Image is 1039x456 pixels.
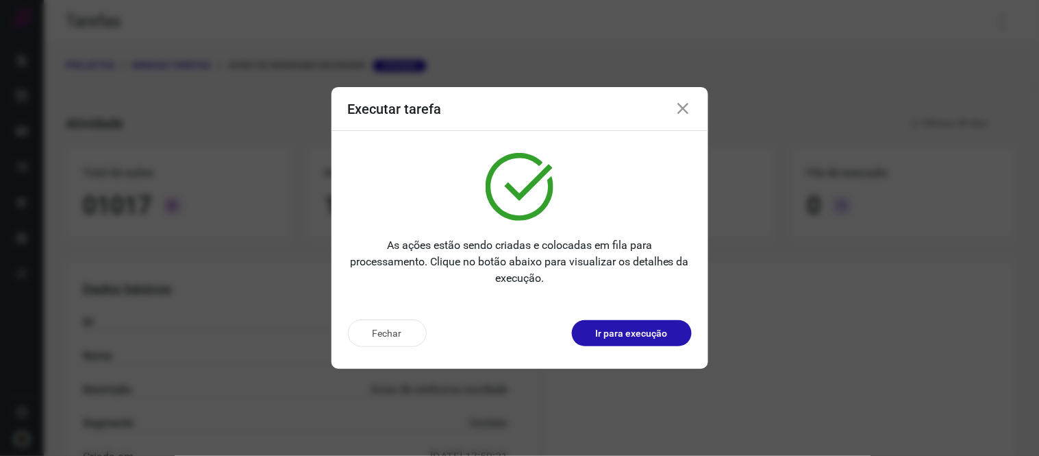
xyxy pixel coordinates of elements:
p: As ações estão sendo criadas e colocadas em fila para processamento. Clique no botão abaixo para ... [348,237,692,287]
h3: Executar tarefa [348,101,442,117]
p: Ir para execução [596,326,668,341]
button: Fechar [348,320,427,347]
img: verified.svg [486,153,553,221]
button: Ir para execução [572,320,692,346]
